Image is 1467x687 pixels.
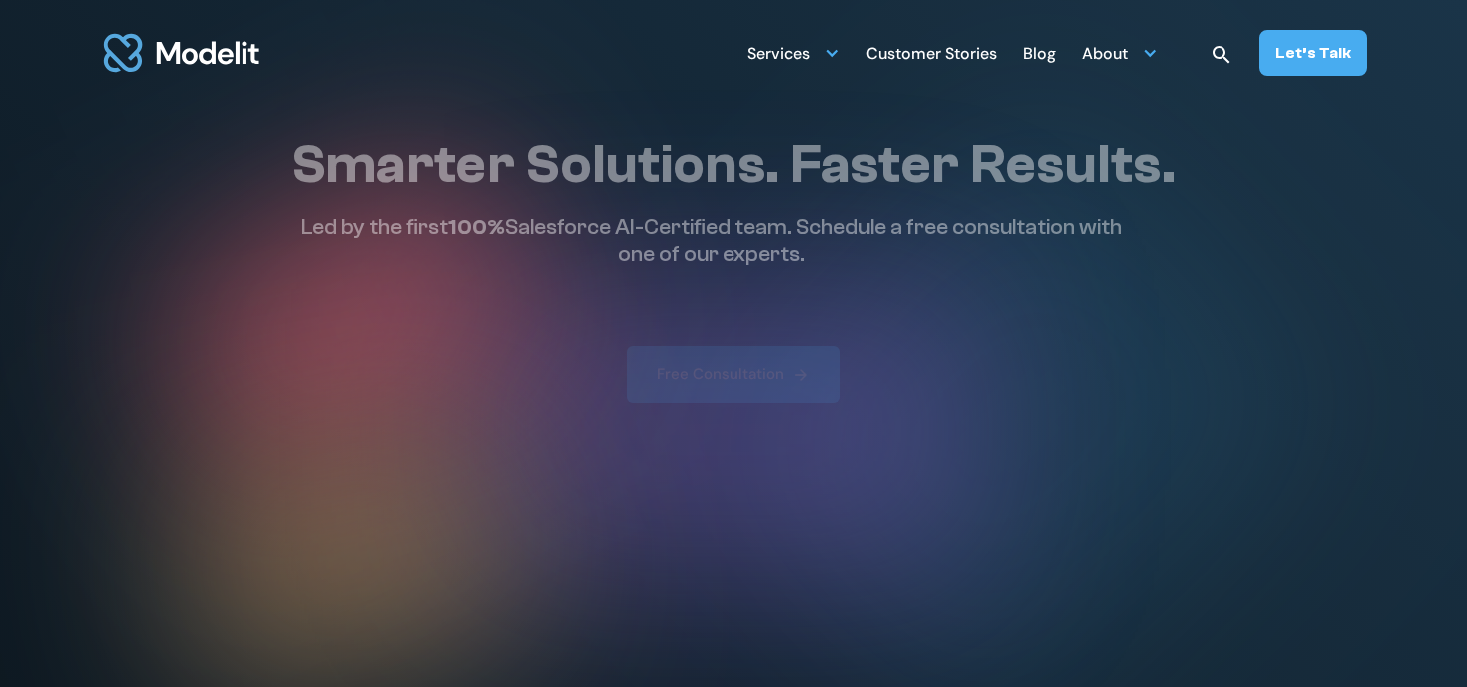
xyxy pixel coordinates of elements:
a: Free Consultation [627,346,840,403]
div: Services [747,33,840,72]
div: About [1082,36,1128,75]
a: Customer Stories [866,33,997,72]
img: arrow right [792,366,810,384]
div: Customer Stories [866,36,997,75]
div: Let’s Talk [1275,42,1351,64]
div: About [1082,33,1158,72]
h1: Smarter Solutions. Faster Results. [291,132,1176,198]
div: Blog [1023,36,1056,75]
div: Free Consultation [657,364,784,385]
img: modelit logo [100,22,263,84]
a: Blog [1023,33,1056,72]
span: 100% [448,214,505,240]
a: Let’s Talk [1259,30,1367,76]
p: Led by the first Salesforce AI-Certified team. Schedule a free consultation with one of our experts. [291,214,1132,267]
a: home [100,22,263,84]
div: Services [747,36,810,75]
